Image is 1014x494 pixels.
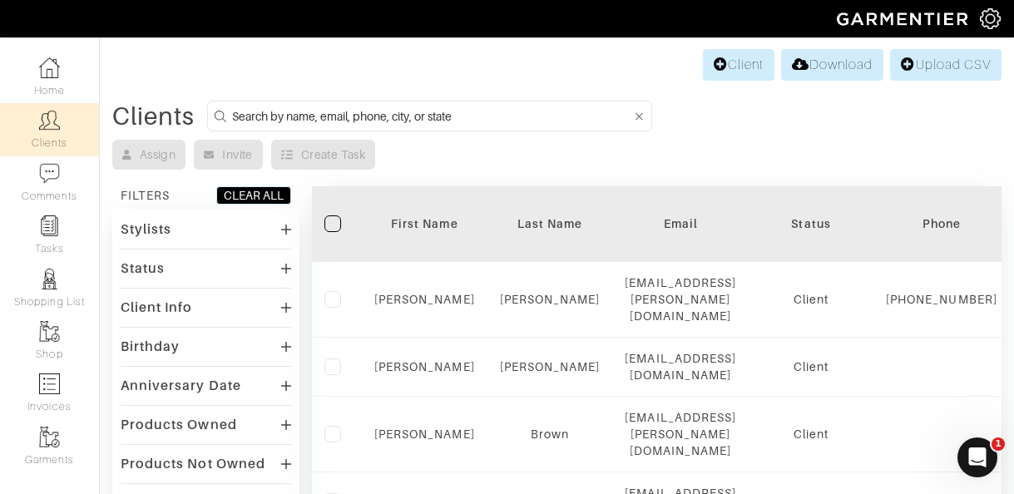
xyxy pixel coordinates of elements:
[761,291,861,308] div: Client
[121,260,165,277] div: Status
[625,274,736,324] div: [EMAIL_ADDRESS][PERSON_NAME][DOMAIN_NAME]
[374,215,475,232] div: First Name
[980,8,1001,29] img: gear-icon-white-bd11855cb880d31180b6d7d6211b90ccbf57a29d726f0c71d8c61bd08dd39cc2.png
[500,360,601,373] a: [PERSON_NAME]
[39,57,60,78] img: dashboard-icon-dbcd8f5a0b271acd01030246c82b418ddd0df26cd7fceb0bd07c9910d44c42f6.png
[886,291,997,308] div: [PHONE_NUMBER]
[781,49,883,81] a: Download
[121,221,171,238] div: Stylists
[39,427,60,447] img: garments-icon-b7da505a4dc4fd61783c78ac3ca0ef83fa9d6f193b1c9dc38574b1d14d53ca28.png
[216,186,291,205] button: CLEAR ALL
[39,163,60,184] img: comment-icon-a0a6a9ef722e966f86d9cbdc48e553b5cf19dbc54f86b18d962a5391bc8f6eb6.png
[121,338,180,355] div: Birthday
[374,360,475,373] a: [PERSON_NAME]
[121,187,170,204] div: FILTERS
[500,215,601,232] div: Last Name
[749,186,873,262] th: Toggle SortBy
[761,215,861,232] div: Status
[890,49,1002,81] a: Upload CSV
[112,108,195,125] div: Clients
[121,378,241,394] div: Anniversary Date
[500,293,601,306] a: [PERSON_NAME]
[625,350,736,383] div: [EMAIL_ADDRESS][DOMAIN_NAME]
[625,215,736,232] div: Email
[531,427,569,441] a: Brown
[487,186,613,262] th: Toggle SortBy
[39,321,60,342] img: garments-icon-b7da505a4dc4fd61783c78ac3ca0ef83fa9d6f193b1c9dc38574b1d14d53ca28.png
[39,269,60,289] img: stylists-icon-eb353228a002819b7ec25b43dbf5f0378dd9e0616d9560372ff212230b889e62.png
[703,49,774,81] a: Client
[39,215,60,236] img: reminder-icon-8004d30b9f0a5d33ae49ab947aed9ed385cf756f9e5892f1edd6e32f2345188e.png
[761,426,861,442] div: Client
[992,437,1005,451] span: 1
[374,293,475,306] a: [PERSON_NAME]
[374,427,475,441] a: [PERSON_NAME]
[625,409,736,459] div: [EMAIL_ADDRESS][PERSON_NAME][DOMAIN_NAME]
[121,456,265,472] div: Products Not Owned
[957,437,997,477] iframe: Intercom live chat
[121,299,193,316] div: Client Info
[224,187,284,204] div: CLEAR ALL
[39,373,60,394] img: orders-icon-0abe47150d42831381b5fb84f609e132dff9fe21cb692f30cb5eec754e2cba89.png
[232,106,632,126] input: Search by name, email, phone, city, or state
[121,417,237,433] div: Products Owned
[362,186,487,262] th: Toggle SortBy
[829,4,980,33] img: garmentier-logo-header-white-b43fb05a5012e4ada735d5af1a66efaba907eab6374d6393d1fbf88cb4ef424d.png
[761,358,861,375] div: Client
[886,215,997,232] div: Phone
[39,110,60,131] img: clients-icon-6bae9207a08558b7cb47a8932f037763ab4055f8c8b6bfacd5dc20c3e0201464.png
